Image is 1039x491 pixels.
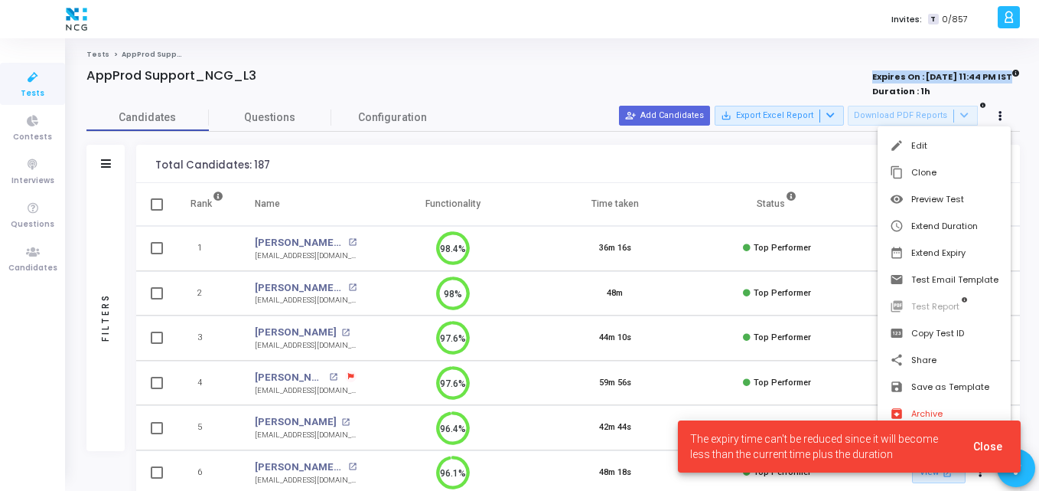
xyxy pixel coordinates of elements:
mat-icon: email [890,273,905,288]
mat-icon: date_range [890,246,905,261]
button: Clone [878,159,1011,186]
mat-icon: content_copy [890,165,905,181]
mat-icon: save [890,380,905,395]
button: Preview Test [878,186,1011,213]
button: Test Email Template [878,267,1011,293]
button: Edit [878,133,1011,159]
mat-icon: schedule [890,219,905,234]
span: Close [973,440,1002,453]
mat-icon: edit [890,139,905,154]
mat-icon: visibility [890,192,905,208]
button: Save as Template [878,374,1011,401]
span: The expiry time can't be reduced since it will become less than the current time plus the duration [690,431,955,462]
mat-icon: pin [890,326,905,342]
button: Share [878,347,1011,374]
button: Extend Expiry [878,240,1011,267]
mat-icon: share [890,353,905,368]
button: Close [961,433,1015,460]
button: Test Report [878,293,1011,320]
button: Archive [878,401,1011,427]
button: Copy Test ID [878,320,1011,347]
button: Extend Duration [878,213,1011,240]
